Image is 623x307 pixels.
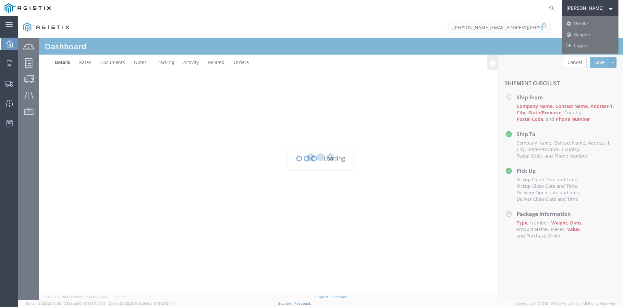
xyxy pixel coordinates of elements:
[153,301,176,305] span: [DATE] 12:11:14
[294,301,311,305] a: Feedback
[515,301,615,306] span: Copyright © [DATE]-[DATE] Agistix Inc., All Rights Reserved
[26,301,106,305] span: Server: 2025.20.0-db47332bad5
[278,301,294,305] a: Support
[81,301,106,305] span: [DATE] 11:13:37
[5,3,51,13] img: logo
[567,5,604,12] span: Greg Gonzales
[566,4,614,12] button: [PERSON_NAME]
[109,301,176,305] span: Client: 2025.20.0-8c6e0cf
